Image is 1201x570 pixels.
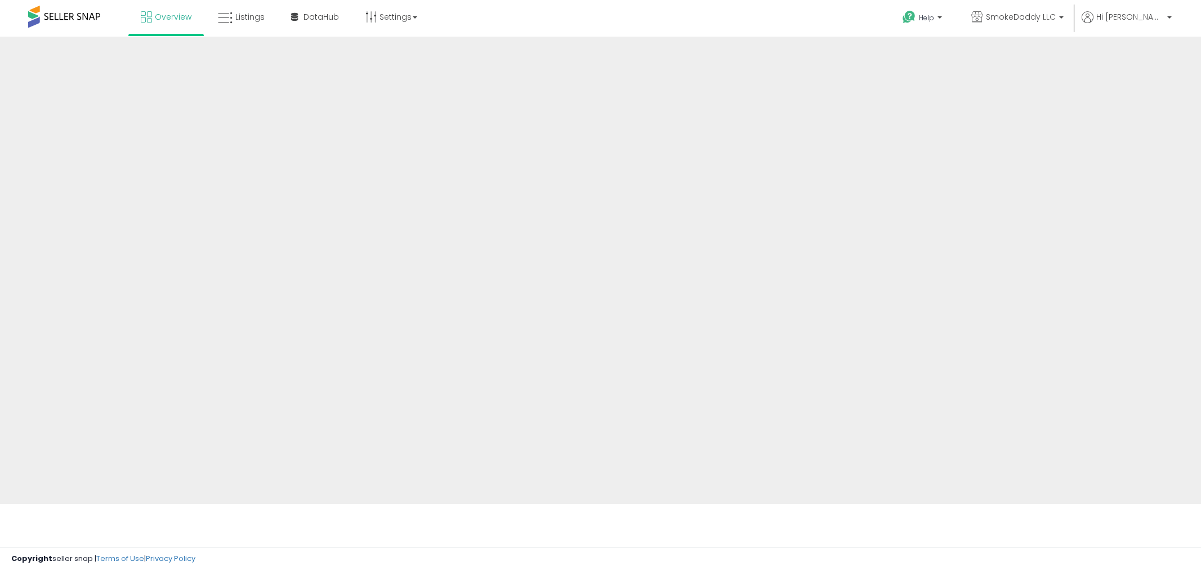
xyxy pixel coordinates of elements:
[902,10,916,24] i: Get Help
[894,2,953,37] a: Help
[155,11,191,23] span: Overview
[303,11,339,23] span: DataHub
[986,11,1056,23] span: SmokeDaddy LLC
[1082,11,1172,37] a: Hi [PERSON_NAME]
[1096,11,1164,23] span: Hi [PERSON_NAME]
[919,13,934,23] span: Help
[235,11,265,23] span: Listings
